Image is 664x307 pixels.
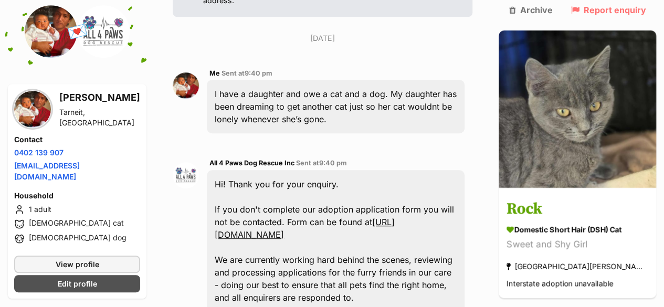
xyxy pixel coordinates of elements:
a: Edit profile [14,275,140,292]
a: View profile [14,256,140,273]
span: 💌 [66,20,89,43]
a: Archive [509,5,553,15]
span: Sent at [296,159,347,167]
li: [DEMOGRAPHIC_DATA] dog [14,232,140,245]
p: [DATE] [173,33,472,44]
h3: Rock [507,198,648,221]
div: [GEOGRAPHIC_DATA][PERSON_NAME][GEOGRAPHIC_DATA] [507,260,648,274]
img: Jemy Ngun profile pic [14,91,51,128]
span: View profile [56,259,99,270]
h4: Contact [14,134,140,145]
li: 1 adult [14,203,140,216]
a: [URL][DOMAIN_NAME] [215,217,395,240]
img: All 4 Paws Dog Rescue Inc profile pic [173,162,199,188]
span: All 4 Paws Dog Rescue Inc [209,159,294,167]
span: 9:40 pm [319,159,347,167]
a: 0402 139 907 [14,148,64,157]
span: Sent at [222,69,272,77]
h4: Household [14,190,140,201]
li: [DEMOGRAPHIC_DATA] cat [14,218,140,230]
div: Domestic Short Hair (DSH) Cat [507,224,648,235]
span: Edit profile [58,278,97,289]
img: All 4 Paws Dog Rescue Inc profile pic [77,5,130,58]
div: Sweet and Shy Girl [507,238,648,252]
a: [EMAIL_ADDRESS][DOMAIN_NAME] [14,161,80,181]
div: I have a daughter and owe a cat and a dog. My daughter has been dreaming to get another cat just ... [207,80,465,133]
img: Rock [499,30,656,188]
span: Interstate adoption unavailable [507,279,613,288]
a: Rock Domestic Short Hair (DSH) Cat Sweet and Shy Girl [GEOGRAPHIC_DATA][PERSON_NAME][GEOGRAPHIC_D... [499,190,656,299]
img: Jemy Ngun profile pic [173,72,199,99]
span: 9:40 pm [245,69,272,77]
div: Tarneit, [GEOGRAPHIC_DATA] [59,107,140,128]
span: Me [209,69,220,77]
a: Report enquiry [571,5,646,15]
h3: [PERSON_NAME] [59,90,140,105]
img: Jemy Ngun profile pic [25,5,77,58]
